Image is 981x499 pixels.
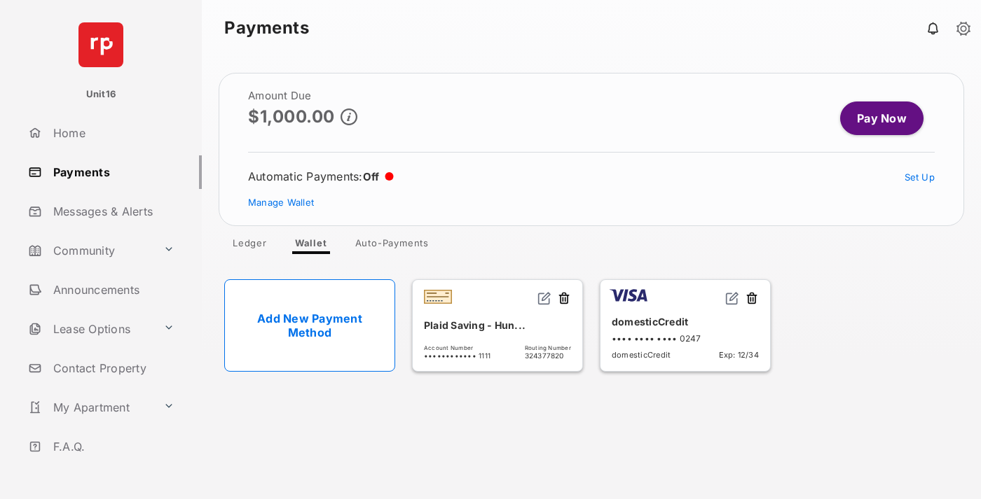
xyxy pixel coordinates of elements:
p: $1,000.00 [248,107,335,126]
strong: Payments [224,20,309,36]
span: Off [363,170,380,183]
img: svg+xml;base64,PHN2ZyB2aWV3Qm94PSIwIDAgMjQgMjQiIHdpZHRoPSIxNiIgaGVpZ2h0PSIxNiIgZmlsbD0ibm9uZSIgeG... [537,291,551,305]
a: Contact Property [22,351,202,385]
div: Automatic Payments : [248,169,394,183]
span: 324377820 [525,351,571,360]
a: Announcements [22,273,202,307]
span: •••••••••••• 1111 [424,351,490,360]
a: Manage Wallet [248,197,314,208]
a: Wallet [284,237,338,254]
div: domesticCredit [612,310,759,333]
div: •••• •••• •••• 0247 [612,333,759,344]
p: Unit16 [86,87,116,101]
a: Add New Payment Method [224,279,395,372]
a: Community [22,234,158,267]
a: My Apartment [22,391,158,424]
span: Routing Number [525,344,571,351]
h2: Amount Due [248,90,357,101]
img: svg+xml;base64,PHN2ZyB2aWV3Qm94PSIwIDAgMjQgMjQiIHdpZHRoPSIxNiIgaGVpZ2h0PSIxNiIgZmlsbD0ibm9uZSIgeG... [725,291,739,305]
a: Set Up [905,171,935,183]
span: Exp: 12/34 [719,350,759,360]
a: Messages & Alerts [22,195,202,228]
a: Home [22,116,202,150]
a: Payments [22,155,202,189]
a: Ledger [221,237,278,254]
a: F.A.Q. [22,430,202,463]
span: Account Number [424,344,490,351]
div: Plaid Saving - Hun... [424,314,571,337]
a: Lease Options [22,312,158,346]
img: svg+xml;base64,PHN2ZyB4bWxucz0iaHR0cDovL3d3dy53My5vcmcvMjAwMC9zdmciIHdpZHRoPSI2NCIgaGVpZ2h0PSI2NC... [78,22,123,67]
a: Auto-Payments [344,237,440,254]
span: domesticCredit [612,350,671,360]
